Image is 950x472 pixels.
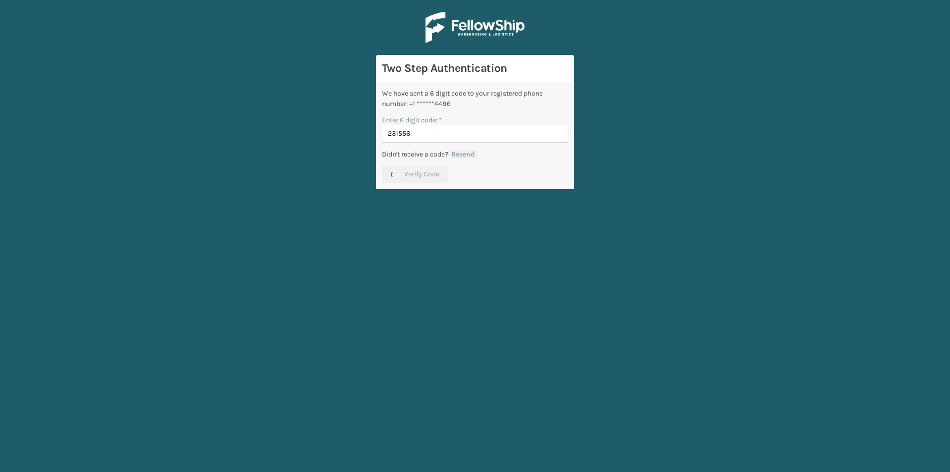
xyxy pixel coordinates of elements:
[382,149,448,159] p: Didn't receive a code?
[448,150,478,159] button: Resend
[426,12,524,43] img: Logo
[382,61,568,76] h3: Two Step Authentication
[382,115,442,125] label: Enter 6 digit code:
[382,165,448,183] button: Verify Code
[382,88,568,109] div: We have sent a 6 digit code to your registered phone number: +1 ******4486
